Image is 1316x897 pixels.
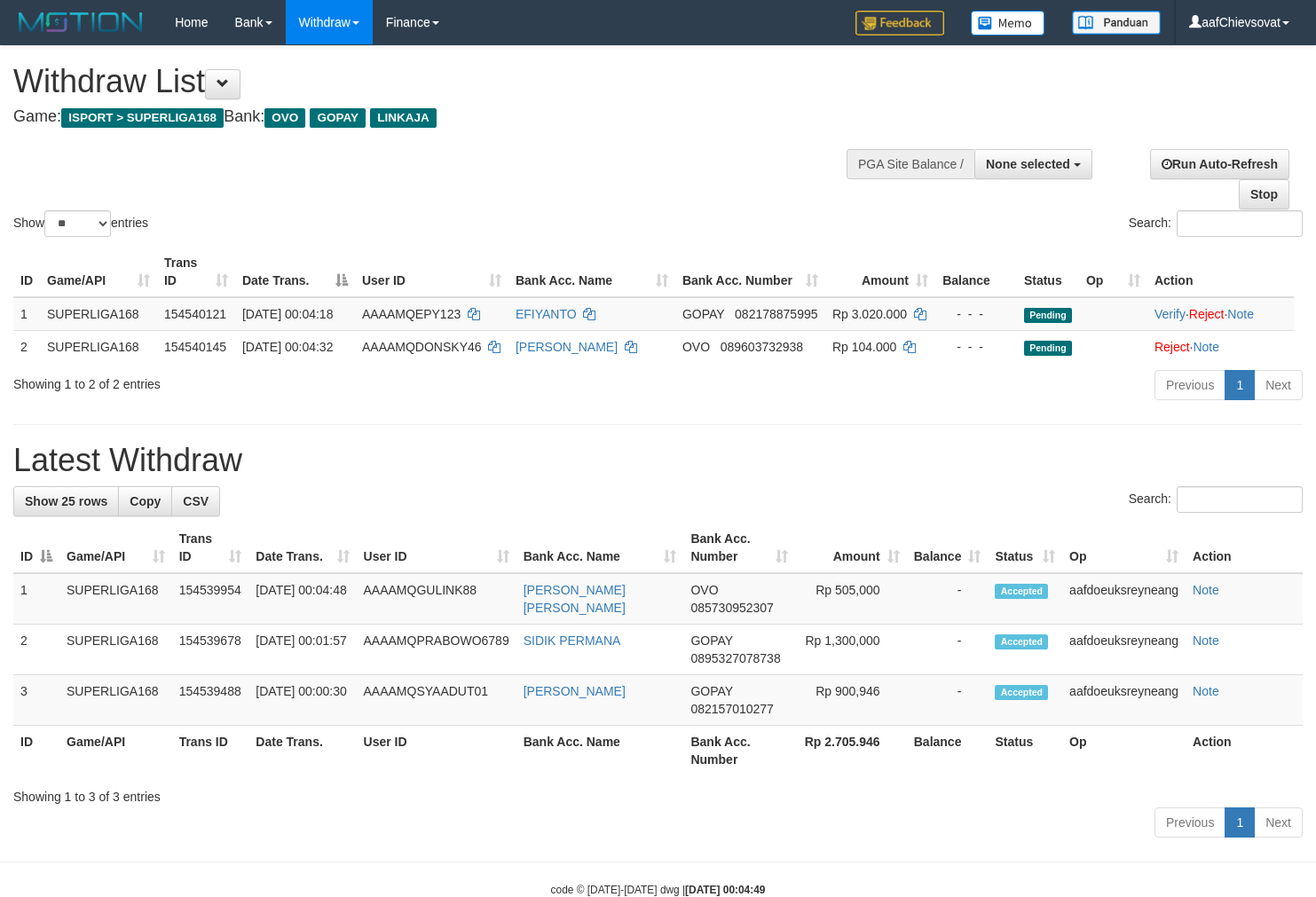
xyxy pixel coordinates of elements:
[907,573,989,625] td: -
[1147,297,1294,331] td: · ·
[370,108,437,128] span: LINKAJA
[172,726,249,776] th: Trans ID
[1154,807,1225,838] a: Previous
[508,247,675,297] th: Bank Acc. Name: activate to sort column ascending
[974,149,1092,179] button: None selected
[13,726,59,776] th: ID
[248,625,356,675] td: [DATE] 00:01:57
[682,307,724,321] span: GOPAY
[1062,726,1186,776] th: Op
[690,702,773,716] span: Copy 082157010277 to clipboard
[13,573,59,625] td: 1
[13,523,59,573] th: ID: activate to sort column descending
[13,247,40,297] th: ID
[795,726,907,776] th: Rp 2.705.946
[171,486,220,516] a: CSV
[1147,330,1294,363] td: ·
[986,157,1070,171] span: None selected
[40,297,157,331] td: SUPERLIGA168
[172,523,249,573] th: Trans ID: activate to sort column ascending
[907,523,989,573] th: Balance: activate to sort column ascending
[1225,807,1255,838] a: 1
[971,11,1045,35] img: Button%20Memo.svg
[682,340,710,354] span: OVO
[13,486,119,516] a: Show 25 rows
[40,330,157,363] td: SUPERLIGA168
[907,625,989,675] td: -
[825,247,935,297] th: Amount: activate to sort column ascending
[1154,370,1225,400] a: Previous
[907,675,989,726] td: -
[1154,307,1186,321] a: Verify
[157,247,235,297] th: Trans ID: activate to sort column ascending
[235,247,355,297] th: Date Trans.: activate to sort column descending
[524,583,626,615] a: [PERSON_NAME] [PERSON_NAME]
[516,307,577,321] a: EFIYANTO
[59,675,172,726] td: SUPERLIGA168
[1072,11,1161,35] img: panduan.png
[357,625,516,675] td: AAAAMQPRABOWO6789
[690,651,780,665] span: Copy 0895327078738 to clipboard
[995,634,1048,649] span: Accepted
[1062,675,1186,726] td: aafdoeuksreyneang
[690,684,732,698] span: GOPAY
[1177,486,1303,513] input: Search:
[13,297,40,331] td: 1
[847,149,974,179] div: PGA Site Balance /
[59,573,172,625] td: SUPERLIGA168
[357,675,516,726] td: AAAAMQSYAADUT01
[685,884,765,896] strong: [DATE] 00:04:49
[1024,308,1072,323] span: Pending
[988,726,1062,776] th: Status
[172,625,249,675] td: 154539678
[988,523,1062,573] th: Status: activate to sort column ascending
[13,210,148,237] label: Show entries
[795,573,907,625] td: Rp 505,000
[524,684,626,698] a: [PERSON_NAME]
[242,307,333,321] span: [DATE] 00:04:18
[355,247,508,297] th: User ID: activate to sort column ascending
[362,340,482,354] span: AAAAMQDONSKY46
[1129,210,1303,237] label: Search:
[13,625,59,675] td: 2
[1193,684,1219,698] a: Note
[516,726,684,776] th: Bank Acc. Name
[1062,625,1186,675] td: aafdoeuksreyneang
[1186,523,1303,573] th: Action
[1225,370,1255,400] a: 1
[172,675,249,726] td: 154539488
[795,675,907,726] td: Rp 900,946
[357,573,516,625] td: AAAAMQGULINK88
[357,523,516,573] th: User ID: activate to sort column ascending
[1154,340,1190,354] a: Reject
[675,247,825,297] th: Bank Acc. Number: activate to sort column ascending
[1062,523,1186,573] th: Op: activate to sort column ascending
[1186,726,1303,776] th: Action
[795,625,907,675] td: Rp 1,300,000
[735,307,817,321] span: Copy 082178875995 to clipboard
[1193,583,1219,597] a: Note
[310,108,366,128] span: GOPAY
[13,9,148,35] img: MOTION_logo.png
[516,340,618,354] a: [PERSON_NAME]
[690,633,732,648] span: GOPAY
[13,330,40,363] td: 2
[248,573,356,625] td: [DATE] 00:04:48
[1254,807,1303,838] a: Next
[1189,307,1225,321] a: Reject
[61,108,224,128] span: ISPORT > SUPERLIGA168
[995,685,1048,700] span: Accepted
[40,247,157,297] th: Game/API: activate to sort column ascending
[1227,307,1254,321] a: Note
[935,247,1017,297] th: Balance
[832,307,907,321] span: Rp 3.020.000
[362,307,461,321] span: AAAAMQEPY123
[1129,486,1303,513] label: Search:
[942,305,1010,323] div: - - -
[248,675,356,726] td: [DATE] 00:00:30
[59,726,172,776] th: Game/API
[524,633,621,648] a: SIDIK PERMANA
[1193,633,1219,648] a: Note
[13,368,535,393] div: Showing 1 to 2 of 2 entries
[942,338,1010,356] div: - - -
